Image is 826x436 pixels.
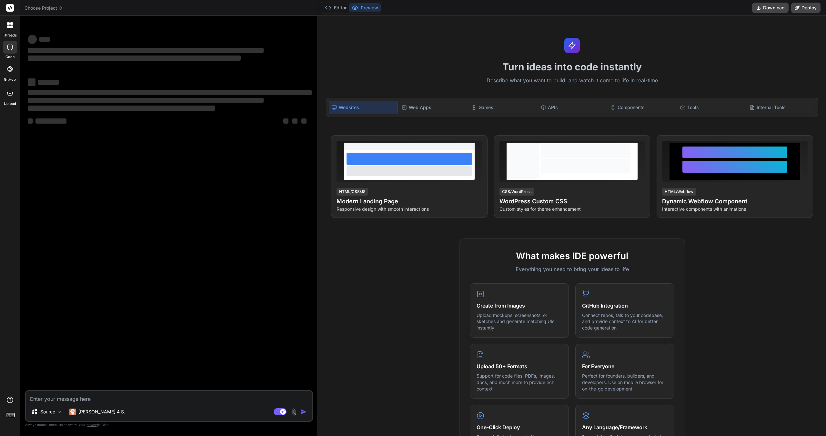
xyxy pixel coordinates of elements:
[5,54,15,60] label: code
[4,77,16,82] label: GitHub
[28,118,33,124] span: ‌
[3,33,17,38] label: threads
[582,302,668,309] h4: GitHub Integration
[499,206,645,212] p: Custom styles for theme enhancement
[499,197,645,206] h4: WordPress Custom CSS
[662,197,808,206] h4: Dynamic Webflow Component
[582,362,668,370] h4: For Everyone
[28,90,312,95] span: ‌
[349,3,381,12] button: Preview
[57,409,63,415] img: Pick Models
[283,118,288,124] span: ‌
[35,118,66,124] span: ‌
[477,362,562,370] h4: Upload 50+ Formats
[28,35,37,44] span: ‌
[477,312,562,331] p: Upload mockups, screenshots, or sketches and generate matching UIs instantly
[470,249,674,263] h2: What makes IDE powerful
[399,101,468,114] div: Web Apps
[662,206,808,212] p: Interactive components with animations
[25,5,63,11] span: Choose Project
[86,423,98,427] span: privacy
[292,118,297,124] span: ‌
[329,101,398,114] div: Websites
[322,61,822,73] h1: Turn ideas into code instantly
[28,106,215,111] span: ‌
[470,265,674,273] p: Everything you need to bring your ideas to life
[337,206,482,212] p: Responsive design with smooth interactions
[662,188,696,196] div: HTML/Webflow
[300,409,307,415] img: icon
[608,101,676,114] div: Components
[322,3,349,12] button: Editor
[477,302,562,309] h4: Create from Images
[4,101,16,106] label: Upload
[747,101,815,114] div: Internal Tools
[477,423,562,431] h4: One-Click Deploy
[499,188,534,196] div: CSS/WordPress
[337,188,368,196] div: HTML/CSS/JS
[678,101,746,114] div: Tools
[752,3,789,13] button: Download
[469,101,537,114] div: Games
[337,197,482,206] h4: Modern Landing Page
[69,409,76,415] img: Claude 4 Sonnet
[38,80,59,85] span: ‌
[301,118,307,124] span: ‌
[28,78,35,86] span: ‌
[28,56,241,61] span: ‌
[538,101,607,114] div: APIs
[28,98,264,103] span: ‌
[39,37,50,42] span: ‌
[25,422,313,428] p: Always double-check its answers. Your in Bind
[290,408,298,416] img: attachment
[322,76,822,85] p: Describe what you want to build, and watch it come to life in real-time
[791,3,821,13] button: Deploy
[582,423,668,431] h4: Any Language/Framework
[582,312,668,331] p: Connect repos, talk to your codebase, and provide context to AI for better code generation
[477,373,562,392] p: Support for code files, PDFs, images, docs, and much more to provide rich context
[78,409,126,415] p: [PERSON_NAME] 4 S..
[40,409,55,415] p: Source
[582,373,668,392] p: Perfect for founders, builders, and developers. Use on mobile browser for on-the-go development
[28,48,264,53] span: ‌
